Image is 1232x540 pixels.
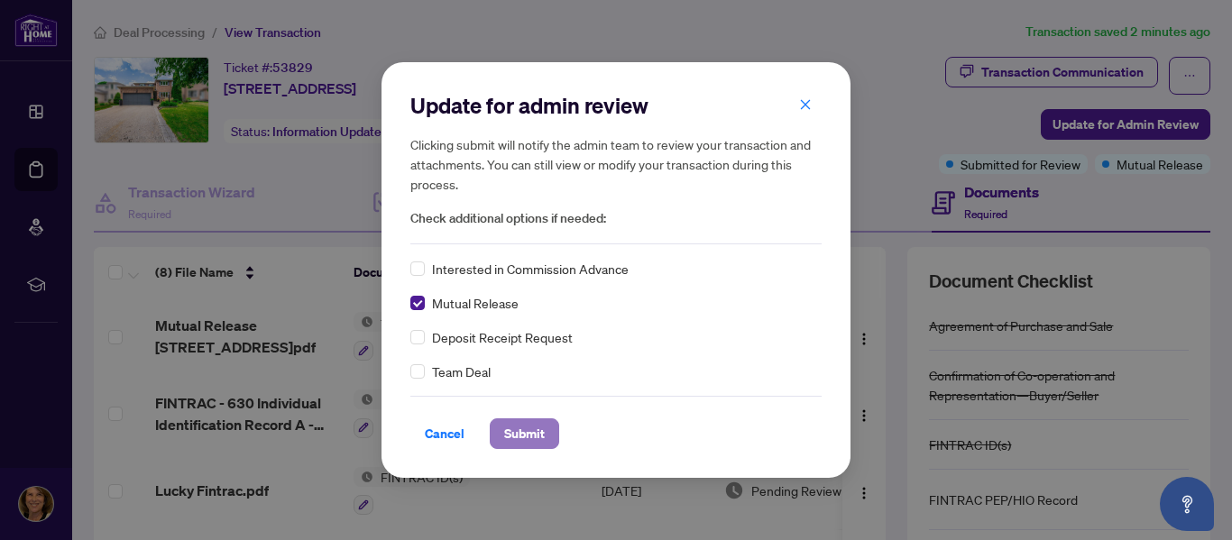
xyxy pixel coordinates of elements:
button: Cancel [410,418,479,449]
span: Submit [504,419,545,448]
span: Deposit Receipt Request [432,327,573,347]
span: Check additional options if needed: [410,208,822,229]
button: Submit [490,418,559,449]
h5: Clicking submit will notify the admin team to review your transaction and attachments. You can st... [410,134,822,194]
span: Team Deal [432,362,491,381]
span: Mutual Release [432,293,519,313]
span: close [799,98,812,111]
h2: Update for admin review [410,91,822,120]
button: Open asap [1160,477,1214,531]
span: Cancel [425,419,464,448]
span: Interested in Commission Advance [432,259,629,279]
